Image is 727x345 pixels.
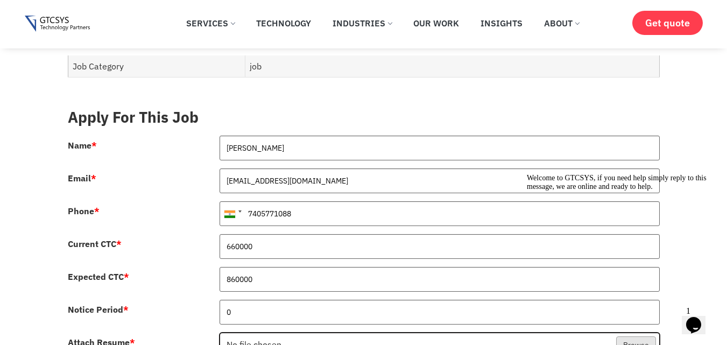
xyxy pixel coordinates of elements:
a: Technology [248,11,319,35]
label: Notice Period [68,305,129,314]
div: India (भारत): +91 [220,202,245,226]
iframe: chat widget [523,170,716,297]
a: Our Work [405,11,467,35]
a: About [536,11,587,35]
span: Welcome to GTCSYS, if you need help simply reply to this message, we are online and ready to help. [4,4,184,21]
a: Services [178,11,243,35]
iframe: chat widget [682,302,716,334]
label: Email [68,174,96,182]
a: Industries [324,11,400,35]
label: Name [68,141,97,150]
label: Phone [68,207,100,215]
td: job [245,55,659,78]
a: Get quote [632,11,703,35]
a: Insights [472,11,531,35]
label: Current CTC [68,240,122,248]
div: Welcome to GTCSYS, if you need help simply reply to this message, we are online and ready to help. [4,4,198,22]
td: Job Category [68,55,245,78]
h3: Apply For This Job [68,108,660,126]
input: 081234 56789 [220,201,660,226]
span: Get quote [645,17,690,29]
img: Gtcsys logo [25,16,90,32]
label: Expected CTC [68,272,129,281]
